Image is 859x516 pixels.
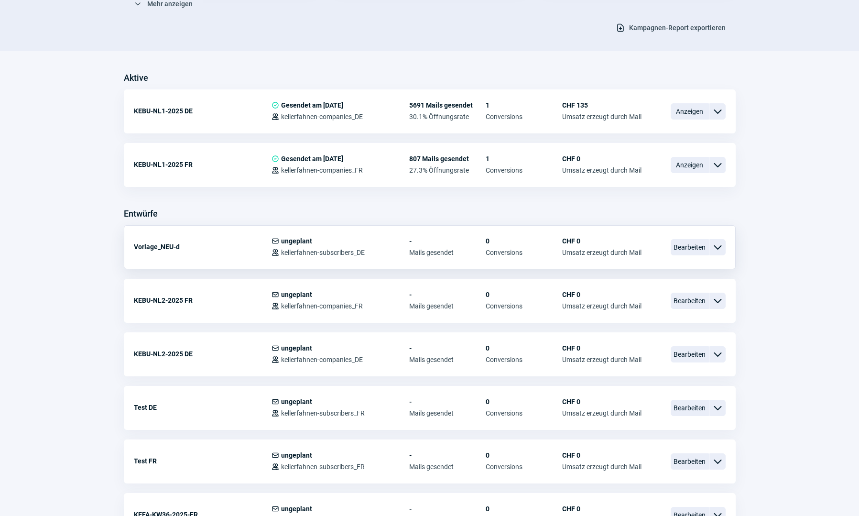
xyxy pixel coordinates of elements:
[281,249,365,256] span: kellerfahnen-subscribers_DE
[562,249,642,256] span: Umsatz erzeugt durch Mail
[124,206,158,221] h3: Entwürfe
[134,101,272,121] div: KEBU-NL1-2025 DE
[409,356,486,363] span: Mails gesendet
[409,249,486,256] span: Mails gesendet
[562,237,642,245] span: CHF 0
[281,505,312,513] span: ungeplant
[281,344,312,352] span: ungeplant
[671,400,709,416] span: Bearbeiten
[606,20,736,36] button: Kampagnen-Report exportieren
[409,398,486,406] span: -
[486,344,562,352] span: 0
[562,291,642,298] span: CHF 0
[486,356,562,363] span: Conversions
[562,463,642,471] span: Umsatz erzeugt durch Mail
[486,113,562,121] span: Conversions
[486,505,562,513] span: 0
[486,291,562,298] span: 0
[486,249,562,256] span: Conversions
[281,113,363,121] span: kellerfahnen-companies_DE
[486,166,562,174] span: Conversions
[409,291,486,298] span: -
[629,20,726,35] span: Kampagnen-Report exportieren
[562,409,642,417] span: Umsatz erzeugt durch Mail
[562,344,642,352] span: CHF 0
[409,463,486,471] span: Mails gesendet
[562,155,642,163] span: CHF 0
[281,291,312,298] span: ungeplant
[281,409,365,417] span: kellerfahnen-subscribers_FR
[562,101,642,109] span: CHF 135
[409,409,486,417] span: Mails gesendet
[134,344,272,363] div: KEBU-NL2-2025 DE
[281,302,363,310] span: kellerfahnen-companies_FR
[281,451,312,459] span: ungeplant
[562,451,642,459] span: CHF 0
[671,157,709,173] span: Anzeigen
[486,409,562,417] span: Conversions
[486,463,562,471] span: Conversions
[486,451,562,459] span: 0
[409,505,486,513] span: -
[562,302,642,310] span: Umsatz erzeugt durch Mail
[409,113,486,121] span: 30.1% Öffnungsrate
[562,113,642,121] span: Umsatz erzeugt durch Mail
[409,302,486,310] span: Mails gesendet
[281,101,343,109] span: Gesendet am [DATE]
[486,155,562,163] span: 1
[486,237,562,245] span: 0
[409,101,486,109] span: 5691 Mails gesendet
[562,505,642,513] span: CHF 0
[486,101,562,109] span: 1
[671,239,709,255] span: Bearbeiten
[671,453,709,470] span: Bearbeiten
[409,237,486,245] span: -
[671,103,709,120] span: Anzeigen
[134,398,272,417] div: Test DE
[409,166,486,174] span: 27.3% Öffnungsrate
[134,155,272,174] div: KEBU-NL1-2025 FR
[281,398,312,406] span: ungeplant
[562,356,642,363] span: Umsatz erzeugt durch Mail
[409,344,486,352] span: -
[409,451,486,459] span: -
[281,356,363,363] span: kellerfahnen-companies_DE
[486,302,562,310] span: Conversions
[671,293,709,309] span: Bearbeiten
[124,70,148,86] h3: Aktive
[134,237,272,256] div: Vorlage_NEU-d
[409,155,486,163] span: 807 Mails gesendet
[562,398,642,406] span: CHF 0
[134,451,272,471] div: Test FR
[562,166,642,174] span: Umsatz erzeugt durch Mail
[671,346,709,362] span: Bearbeiten
[134,291,272,310] div: KEBU-NL2-2025 FR
[281,166,363,174] span: kellerfahnen-companies_FR
[281,463,365,471] span: kellerfahnen-subscribers_FR
[281,237,312,245] span: ungeplant
[486,398,562,406] span: 0
[281,155,343,163] span: Gesendet am [DATE]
